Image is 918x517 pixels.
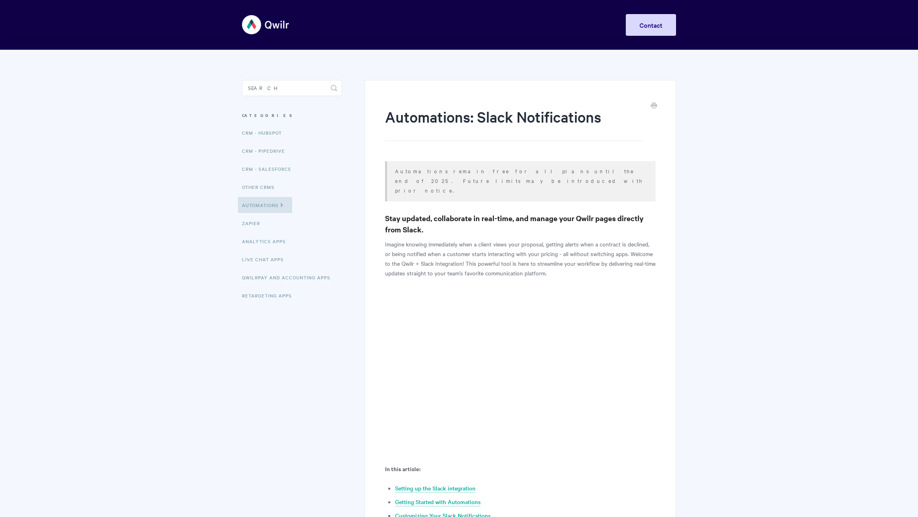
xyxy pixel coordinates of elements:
[395,166,645,195] p: Automations remain free for all plans until the end of 2025. Future limits may be introduced with...
[242,179,281,195] a: Other CRMs
[242,143,291,159] a: CRM - Pipedrive
[395,498,481,507] a: Getting Started with Automations
[385,464,420,473] b: In this article:
[385,239,656,278] p: Imagine knowing immediately when a client views your proposal, getting alerts when a contract is ...
[242,80,342,96] input: Search
[242,10,290,40] img: Qwilr Help Center
[242,251,290,267] a: Live Chat Apps
[651,102,657,111] a: Print this Article
[395,484,475,493] a: Setting up the Slack integration
[238,197,292,213] a: Automations
[242,233,292,249] a: Analytics Apps
[242,269,336,285] a: QwilrPay and Accounting Apps
[626,14,676,36] a: Contact
[242,161,297,177] a: CRM - Salesforce
[242,125,288,141] a: CRM - HubSpot
[242,108,342,123] h3: Categories
[385,213,643,234] strong: Stay updated, collaborate in real-time, and manage your Qwilr pages directly from Slack.
[242,215,266,231] a: Zapier
[385,107,643,141] h1: Automations: Slack Notifications
[242,287,298,304] a: Retargeting Apps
